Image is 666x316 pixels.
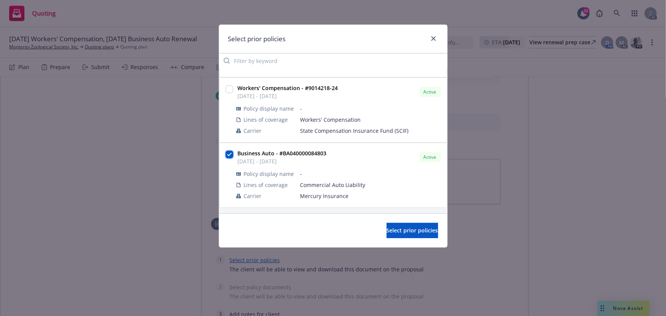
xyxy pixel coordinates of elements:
[387,223,438,238] button: Select prior policies
[300,192,441,200] span: Mercury Insurance
[422,89,438,95] span: Active
[238,92,338,100] span: [DATE] - [DATE]
[238,157,327,165] span: [DATE] - [DATE]
[238,84,338,92] strong: Workers' Compensation - #9014218-24
[300,116,441,124] span: Workers' Compensation
[244,127,262,135] span: Carrier
[300,181,441,189] span: Commercial Auto Liability
[244,181,288,189] span: Lines of coverage
[228,34,286,44] h1: Select prior policies
[244,170,294,178] span: Policy display name
[219,53,447,68] input: Filter by keyword
[238,150,327,157] strong: Business Auto - #BA040000084803
[387,227,438,234] span: Select prior policies
[244,105,294,113] span: Policy display name
[300,170,441,178] span: -
[429,34,438,43] a: close
[300,105,441,113] span: -
[244,116,288,124] span: Lines of coverage
[244,192,262,200] span: Carrier
[422,154,438,161] span: Active
[300,127,441,135] span: State Compensation Insurance Fund (SCIF)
